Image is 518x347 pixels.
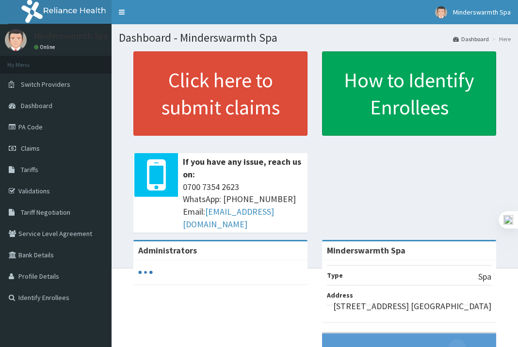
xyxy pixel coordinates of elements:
strong: Minderswarmth Spa [327,245,405,256]
span: Tariffs [21,165,38,174]
a: [EMAIL_ADDRESS][DOMAIN_NAME] [183,206,274,230]
p: [STREET_ADDRESS] [GEOGRAPHIC_DATA] [333,300,491,313]
h1: Dashboard - Minderswarmth Spa [119,32,511,44]
span: Switch Providers [21,80,70,89]
a: How to Identify Enrollees [322,51,496,136]
b: If you have any issue, reach us on: [183,156,301,180]
b: Address [327,291,353,300]
b: Administrators [138,245,197,256]
a: Dashboard [453,35,489,43]
a: Online [34,44,57,50]
p: Minderswarmth Spa [34,32,108,40]
b: Type [327,271,343,280]
span: Tariff Negotiation [21,208,70,217]
span: Dashboard [21,101,52,110]
svg: audio-loading [138,265,153,280]
img: User Image [5,29,27,51]
span: 0700 7354 2623 WhatsApp: [PHONE_NUMBER] Email: [183,181,303,231]
span: Minderswarmth Spa [453,8,511,16]
p: Spa [478,270,491,283]
li: Here [490,35,511,43]
img: User Image [435,6,447,18]
span: Claims [21,144,40,153]
a: Click here to submit claims [133,51,308,136]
